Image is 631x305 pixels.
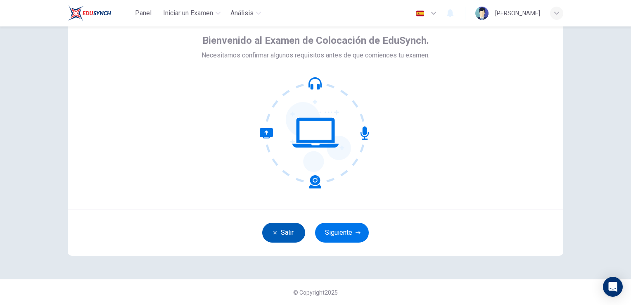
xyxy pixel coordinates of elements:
button: Iniciar un Examen [160,6,224,21]
span: Panel [135,8,152,18]
span: Necesitamos confirmar algunos requisitos antes de que comiences tu examen. [202,50,429,60]
button: Salir [262,223,305,243]
img: EduSynch logo [68,5,111,21]
img: Profile picture [475,7,489,20]
span: Iniciar un Examen [163,8,213,18]
span: Bienvenido al Examen de Colocación de EduSynch. [202,34,429,47]
span: © Copyright 2025 [293,289,338,296]
button: Siguiente [315,223,369,243]
button: Panel [130,6,157,21]
div: Open Intercom Messenger [603,277,623,297]
div: [PERSON_NAME] [495,8,540,18]
button: Análisis [227,6,264,21]
a: EduSynch logo [68,5,130,21]
span: Análisis [230,8,254,18]
img: es [415,10,425,17]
